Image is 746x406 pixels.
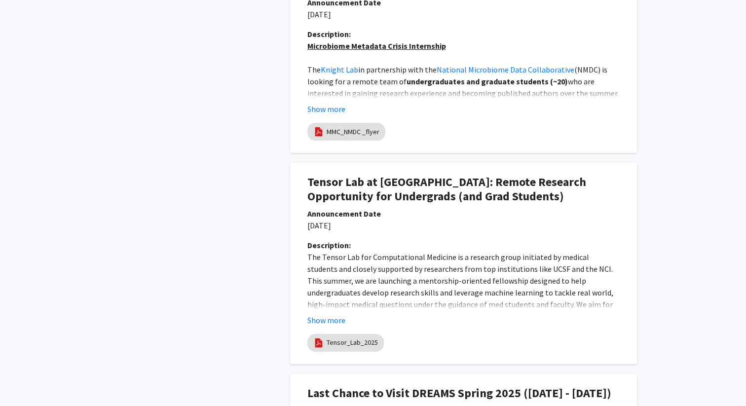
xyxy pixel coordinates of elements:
a: Tensor_Lab_2025 [327,337,378,348]
img: pdf_icon.png [313,337,324,348]
span: The [307,65,321,74]
p: [DATE] [307,8,620,20]
a: National Microbiome Data Collaborative [437,65,574,74]
p: [DATE] [307,220,620,231]
div: Description: [307,28,620,40]
u: Microbiome Metadata Crisis Internship [307,41,446,51]
a: MMC_NMDC _flyer [327,127,379,137]
h1: Last Chance to Visit DREAMS Spring 2025 ([DATE] - [DATE]) [307,386,620,401]
button: Show more [307,314,345,326]
a: Knight Lab [321,65,358,74]
div: Description: [307,239,620,251]
p: [GEOGRAPHIC_DATA][US_STATE] [307,64,620,147]
span: who are interested in gaining research experience and becoming published authors over the summer.... [307,76,620,110]
img: pdf_icon.png [313,126,324,137]
div: Announcement Date [307,208,620,220]
button: Show more [307,103,345,115]
strong: undergraduates and graduate students (~20) [407,76,568,86]
span: in partnership with the [358,65,437,74]
p: The Tensor Lab for Computational Medicine is a research group initiated by medical students and c... [307,251,620,334]
iframe: Chat [7,362,42,399]
h1: Tensor Lab at [GEOGRAPHIC_DATA]: Remote Research Opportunity for Undergrads (and Grad Students) [307,175,620,204]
